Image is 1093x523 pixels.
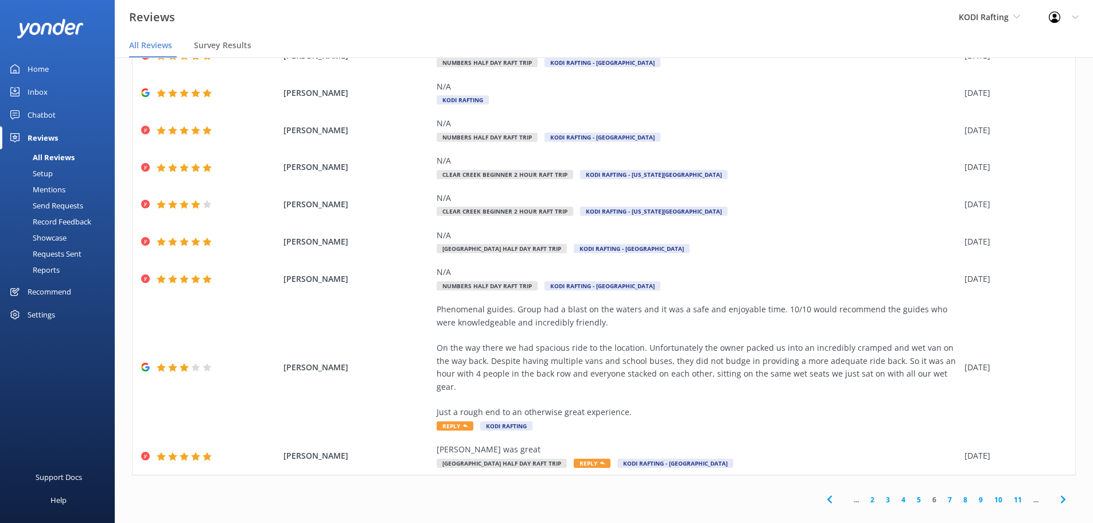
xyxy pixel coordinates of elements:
[28,57,49,80] div: Home
[7,262,115,278] a: Reports
[1008,494,1028,505] a: 11
[848,494,865,505] span: ...
[880,494,896,505] a: 3
[437,266,959,278] div: N/A
[283,161,431,173] span: [PERSON_NAME]
[437,58,538,67] span: Numbers Half Day Raft Trip
[437,154,959,167] div: N/A
[437,459,567,468] span: [GEOGRAPHIC_DATA] Half Day Raft Trip
[7,230,115,246] a: Showcase
[7,149,115,165] a: All Reviews
[194,40,251,51] span: Survey Results
[7,149,75,165] div: All Reviews
[7,197,115,214] a: Send Requests
[7,214,91,230] div: Record Feedback
[437,303,959,419] div: Phenomenal guides. Group had a blast on the waters and it was a safe and enjoyable time. 10/10 wo...
[437,244,567,253] span: [GEOGRAPHIC_DATA] Half Day Raft Trip
[544,281,660,290] span: KODI Rafting - [GEOGRAPHIC_DATA]
[283,361,431,374] span: [PERSON_NAME]
[36,466,82,489] div: Support Docs
[28,126,58,149] div: Reviews
[911,494,927,505] a: 5
[580,207,728,216] span: KODI Rafting - [US_STATE][GEOGRAPHIC_DATA]
[959,11,1009,22] span: KODI Rafting
[964,198,1061,211] div: [DATE]
[437,133,538,142] span: Numbers Half Day Raft Trip
[964,273,1061,285] div: [DATE]
[7,181,65,197] div: Mentions
[437,170,573,179] span: Clear Creek Beginner 2 Hour Raft Trip
[964,161,1061,173] div: [DATE]
[7,246,81,262] div: Requests Sent
[973,494,989,505] a: 9
[942,494,958,505] a: 7
[283,450,431,462] span: [PERSON_NAME]
[437,192,959,204] div: N/A
[28,280,71,303] div: Recommend
[283,198,431,211] span: [PERSON_NAME]
[437,95,489,104] span: KODI Rafting
[7,165,115,181] a: Setup
[28,303,55,326] div: Settings
[865,494,880,505] a: 2
[544,133,660,142] span: KODI Rafting - [GEOGRAPHIC_DATA]
[437,207,573,216] span: Clear Creek Beginner 2 Hour Raft Trip
[544,58,660,67] span: KODI Rafting - [GEOGRAPHIC_DATA]
[7,246,115,262] a: Requests Sent
[7,197,83,214] div: Send Requests
[574,244,690,253] span: KODI Rafting - [GEOGRAPHIC_DATA]
[283,87,431,99] span: [PERSON_NAME]
[964,87,1061,99] div: [DATE]
[964,124,1061,137] div: [DATE]
[7,181,115,197] a: Mentions
[964,235,1061,248] div: [DATE]
[17,19,83,38] img: yonder-white-logo.png
[896,494,911,505] a: 4
[7,214,115,230] a: Record Feedback
[574,459,610,468] span: Reply
[989,494,1008,505] a: 10
[283,235,431,248] span: [PERSON_NAME]
[437,281,538,290] span: Numbers Half Day Raft Trip
[437,117,959,130] div: N/A
[28,103,56,126] div: Chatbot
[28,80,48,103] div: Inbox
[283,124,431,137] span: [PERSON_NAME]
[964,361,1061,374] div: [DATE]
[437,443,959,456] div: [PERSON_NAME] was great
[964,450,1061,462] div: [DATE]
[958,494,973,505] a: 8
[617,459,733,468] span: KODI Rafting - [GEOGRAPHIC_DATA]
[580,170,728,179] span: KODI Rafting - [US_STATE][GEOGRAPHIC_DATA]
[7,262,60,278] div: Reports
[50,489,67,512] div: Help
[129,8,175,26] h3: Reviews
[437,229,959,242] div: N/A
[129,40,172,51] span: All Reviews
[7,230,67,246] div: Showcase
[480,421,532,431] span: KODI Rafting
[1028,494,1044,505] span: ...
[437,421,473,431] span: Reply
[7,165,53,181] div: Setup
[283,273,431,285] span: [PERSON_NAME]
[437,80,959,93] div: N/A
[927,494,942,505] a: 6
